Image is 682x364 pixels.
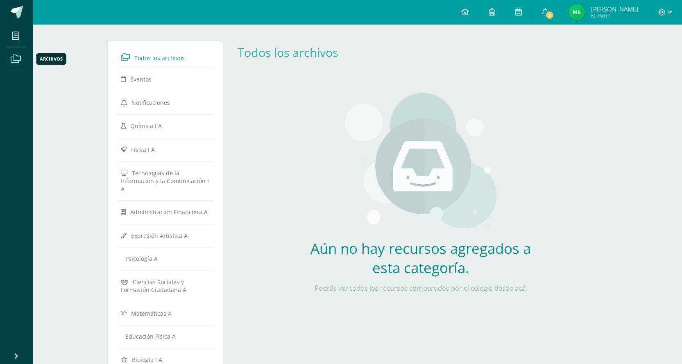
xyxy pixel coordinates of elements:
span: Eventos [130,75,152,83]
span: Educación Física A [125,332,176,340]
img: stages.png [345,93,496,232]
a: Matemáticas A [121,306,210,321]
a: Todos los archivos [121,50,210,64]
a: Química I A [121,118,210,133]
a: Educación Física A [121,329,210,344]
span: Expresión Artística A [131,232,188,240]
a: Tecnologías de la Información y la Comunicación I A [121,165,210,196]
span: 2 [545,11,554,20]
span: Mi Perfil [591,12,638,19]
a: Psicología A [121,251,210,266]
span: Ciencias Sociales y Formación Ciudadana A [121,278,186,294]
a: Notificaciones [121,95,210,110]
span: [PERSON_NAME] [591,5,638,13]
span: Psicología A [125,255,158,262]
div: Todos los archivos [238,44,351,60]
a: Eventos [121,72,210,86]
span: Matemáticas A [131,310,172,317]
p: Podrás ver todos los recursos compartidos por el colegio desde acá. [300,284,542,293]
span: Tecnologías de la Información y la Comunicación I A [121,169,209,192]
div: Archivos [40,56,63,62]
a: Administración Financiera A [121,204,210,219]
span: Todos los archivos [134,54,185,62]
span: Notificaciones [131,99,170,106]
span: Biología I A [132,356,162,364]
a: Todos los archivos [238,44,338,60]
a: Ciencias Sociales y Formación Ciudadana A [121,274,210,297]
span: Administración Financiera A [130,208,208,216]
span: Física I A [131,145,155,153]
a: Expresión Artística A [121,228,210,243]
span: Química I A [130,122,162,130]
img: 9181cf29a8306499ba46ca3fa4536b3a.png [569,4,585,20]
a: Física I A [121,142,210,157]
h2: Aún no hay recursos agregados a esta categoría. [300,239,542,277]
